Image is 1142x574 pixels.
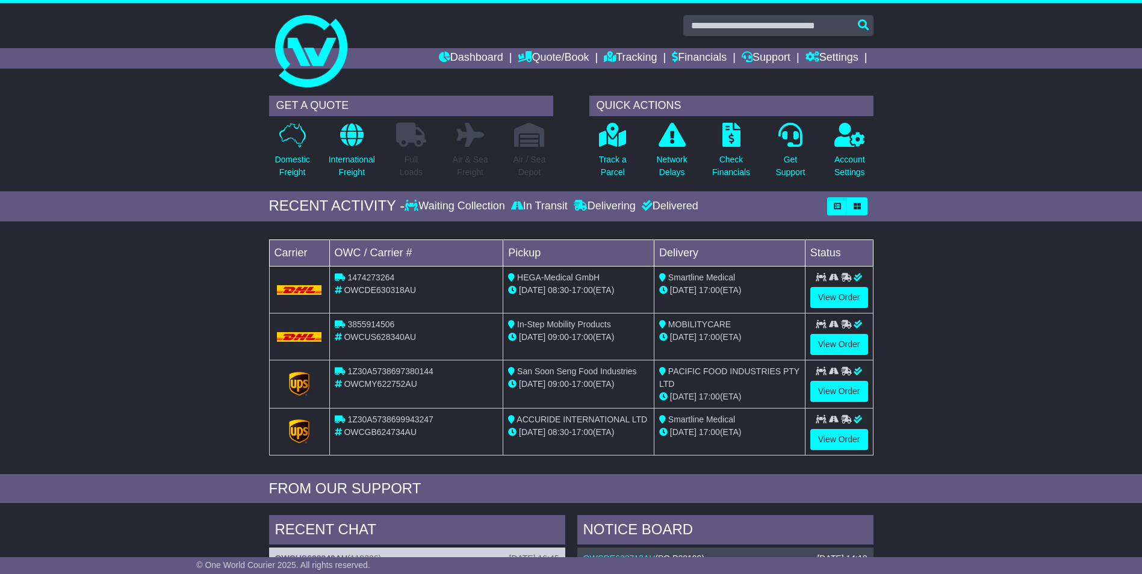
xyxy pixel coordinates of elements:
span: OWCUS628340AU [344,332,416,342]
span: 1Z30A5738699943247 [347,415,433,424]
p: Domestic Freight [275,153,309,179]
div: ( ) [583,554,867,564]
p: Account Settings [834,153,865,179]
span: 3855914506 [347,319,394,329]
span: 08:30 [548,285,569,295]
p: Network Delays [656,153,687,179]
a: AccountSettings [834,122,866,185]
a: View Order [810,334,868,355]
span: 09:00 [548,379,569,389]
td: Delivery [654,239,805,266]
span: San Soon Seng Food Industries [517,366,636,376]
a: View Order [810,429,868,450]
span: [DATE] [670,427,697,437]
a: Quote/Book [518,48,589,69]
p: Air & Sea Freight [453,153,488,179]
span: 17:00 [699,427,720,437]
p: Air / Sea Depot [514,153,546,179]
span: In-Step Mobility Products [517,319,611,329]
a: View Order [810,381,868,402]
span: OWCDE630318AU [344,285,416,295]
a: CheckFinancials [712,122,751,185]
td: Status [805,239,873,266]
span: [DATE] [670,332,697,342]
a: Settings [805,48,858,69]
div: [DATE] 16:45 [509,554,559,564]
div: (ETA) [659,390,800,403]
img: GetCarrierServiceLogo [289,419,309,443]
span: 17:00 [572,332,593,342]
span: PACIFIC FOOD INDUSTRIES PTY LTD [659,366,799,389]
p: International Freight [329,153,375,179]
img: GetCarrierServiceLogo [289,372,309,396]
a: View Order [810,287,868,308]
td: OWC / Carrier # [329,239,503,266]
td: Carrier [269,239,329,266]
span: 08:30 [548,427,569,437]
span: 17:00 [699,285,720,295]
span: 09:00 [548,332,569,342]
a: InternationalFreight [328,122,376,185]
span: 17:00 [699,332,720,342]
span: Smartline Medical [668,415,735,424]
span: 17:00 [572,285,593,295]
div: RECENT CHAT [269,515,565,548]
a: NetworkDelays [656,122,687,185]
span: © One World Courier 2025. All rights reserved. [196,560,370,570]
a: Tracking [604,48,657,69]
div: - (ETA) [508,284,649,297]
div: (ETA) [659,426,800,439]
div: (ETA) [659,284,800,297]
a: GetSupport [775,122,805,185]
span: 17:00 [572,427,593,437]
span: PO P30190 [658,554,701,563]
div: - (ETA) [508,426,649,439]
span: Smartline Medical [668,273,735,282]
span: [DATE] [519,285,545,295]
div: Delivering [571,200,639,213]
div: - (ETA) [508,331,649,344]
div: GET A QUOTE [269,96,553,116]
a: Dashboard [439,48,503,69]
div: ( ) [275,554,559,564]
span: HEGA-Medical GmbH [517,273,600,282]
span: 119326 [350,554,379,563]
span: [DATE] [519,332,545,342]
div: [DATE] 14:18 [817,554,867,564]
a: Financials [672,48,727,69]
div: FROM OUR SUPPORT [269,480,874,498]
span: [DATE] [670,285,697,295]
img: DHL.png [277,285,322,295]
div: In Transit [508,200,571,213]
div: (ETA) [659,331,800,344]
span: 1Z30A5738697380144 [347,366,433,376]
span: OWCGB624734AU [344,427,417,437]
a: DomesticFreight [274,122,310,185]
span: [DATE] [670,392,697,401]
a: OWCUS628340AU [275,554,348,563]
span: [DATE] [519,379,545,389]
span: 1474273264 [347,273,394,282]
div: NOTICE BOARD [577,515,874,548]
p: Check Financials [712,153,750,179]
span: [DATE] [519,427,545,437]
span: ACCURIDE INTERNATIONAL LTD [517,415,647,424]
div: Waiting Collection [405,200,507,213]
a: OWCDE633713AU [583,554,656,563]
span: 17:00 [699,392,720,401]
span: 17:00 [572,379,593,389]
img: DHL.png [277,332,322,342]
p: Full Loads [396,153,426,179]
span: MOBILITYCARE [668,319,731,329]
a: Support [742,48,790,69]
div: QUICK ACTIONS [589,96,874,116]
td: Pickup [503,239,654,266]
a: Track aParcel [598,122,627,185]
span: OWCMY622752AU [344,379,417,389]
div: Delivered [639,200,698,213]
p: Get Support [775,153,805,179]
p: Track a Parcel [599,153,627,179]
div: RECENT ACTIVITY - [269,197,405,215]
div: - (ETA) [508,378,649,390]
